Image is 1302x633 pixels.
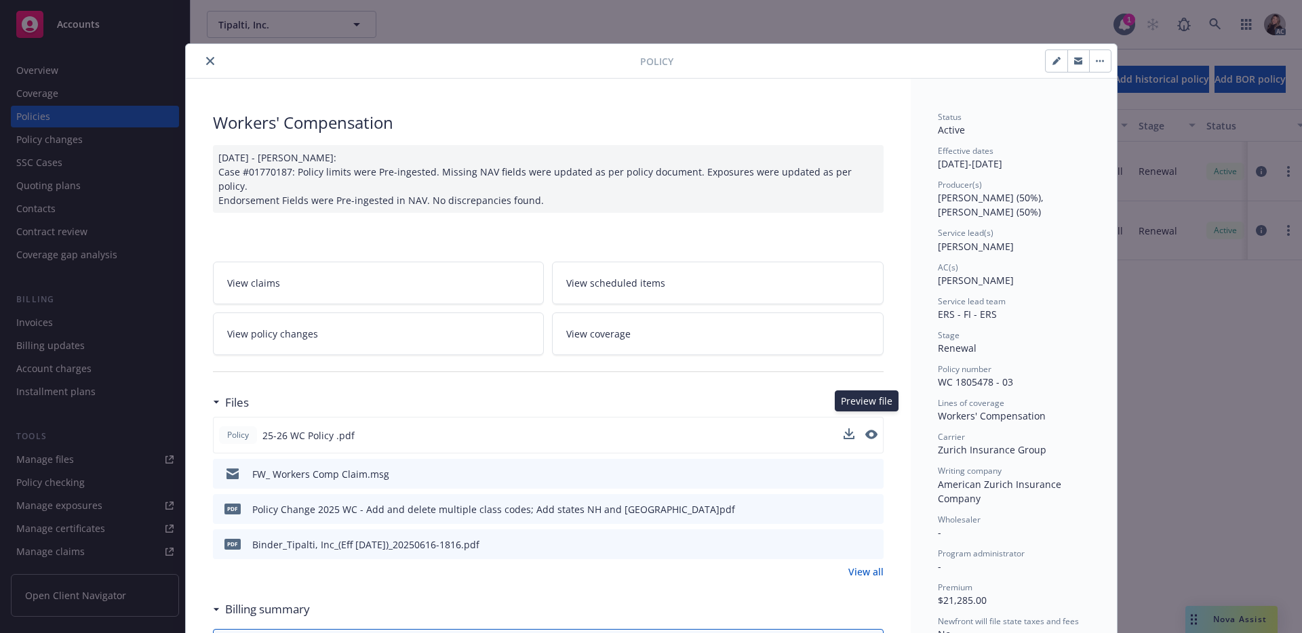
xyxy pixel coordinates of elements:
span: Service lead team [938,295,1006,307]
div: Billing summary [213,600,310,618]
span: AC(s) [938,262,958,273]
span: [PERSON_NAME] [938,274,1014,287]
span: - [938,560,941,573]
button: close [202,53,218,69]
div: Files [213,394,249,411]
span: Renewal [938,342,976,354]
button: download file [844,467,855,481]
div: Workers' Compensation [938,409,1090,423]
span: Writing company [938,465,1002,476]
span: Carrier [938,431,965,443]
a: View policy changes [213,312,545,355]
span: pdf [224,539,241,549]
span: View coverage [566,327,631,341]
span: Policy [224,429,252,441]
button: download file [844,537,855,552]
button: preview file [865,428,877,443]
span: pdf [224,504,241,514]
div: [DATE] - [PERSON_NAME]: Case #01770187: Policy limits were Pre-ingested. Missing NAV fields were ... [213,145,884,213]
span: Policy number [938,363,991,375]
span: [PERSON_NAME] (50%), [PERSON_NAME] (50%) [938,191,1046,218]
div: FW_ Workers Comp Claim.msg [252,467,389,481]
span: Stage [938,329,960,341]
div: Workers' Compensation [213,111,884,134]
a: View claims [213,262,545,304]
button: preview file [866,467,878,481]
span: Lines of coverage [938,397,1004,409]
button: download file [844,502,855,516]
span: View scheduled items [566,276,665,290]
div: [DATE] - [DATE] [938,145,1090,171]
span: ERS - FI - ERS [938,308,997,321]
span: Policy [640,54,673,68]
a: View all [848,565,884,579]
span: Effective dates [938,145,993,157]
button: preview file [865,430,877,439]
div: Binder_Tipalti, Inc_(Eff [DATE])_20250616-1816.pdf [252,537,479,552]
span: Active [938,123,965,136]
span: American Zurich Insurance Company [938,478,1064,505]
span: Program administrator [938,548,1025,559]
span: 25-26 WC Policy .pdf [262,428,355,443]
span: View policy changes [227,327,318,341]
a: View scheduled items [552,262,884,304]
span: Newfront will file state taxes and fees [938,615,1079,627]
span: Service lead(s) [938,227,993,239]
span: WC 1805478 - 03 [938,375,1013,388]
button: download file [844,428,854,439]
h3: Billing summary [225,600,310,618]
span: View claims [227,276,280,290]
a: View coverage [552,312,884,355]
div: Policy Change 2025 WC - Add and delete multiple class codes; Add states NH and [GEOGRAPHIC_DATA]pdf [252,502,735,516]
span: - [938,526,941,539]
h3: Files [225,394,249,411]
span: Wholesaler [938,514,981,525]
button: preview file [866,537,878,552]
span: $21,285.00 [938,594,987,607]
span: Zurich Insurance Group [938,443,1046,456]
button: preview file [866,502,878,516]
span: Producer(s) [938,179,982,190]
span: Premium [938,581,972,593]
span: [PERSON_NAME] [938,240,1014,253]
button: download file [844,428,854,443]
span: Status [938,111,962,123]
